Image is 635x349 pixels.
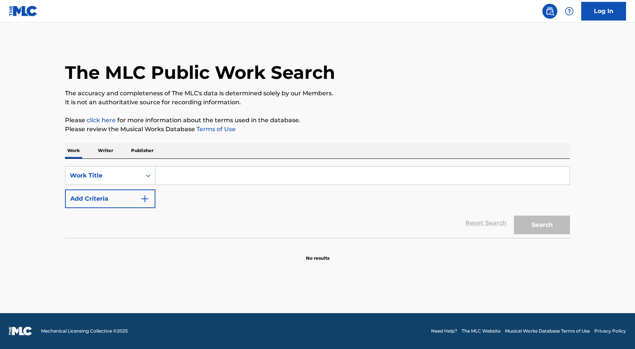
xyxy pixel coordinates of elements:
[65,143,82,158] p: Work
[306,246,329,262] p: No results
[129,143,156,158] p: Publisher
[65,98,570,107] p: It is not an authoritative source for recording information.
[96,143,115,158] p: Writer
[598,313,635,349] iframe: Chat Widget
[195,126,236,133] a: Terms of Use
[594,328,626,334] a: Privacy Policy
[140,194,149,203] img: 9d2ae6d4665cec9f34b9.svg
[70,171,137,180] div: Work Title
[505,328,590,334] a: Musical Works Database Terms of Use
[9,327,32,336] img: logo
[65,189,155,208] button: Add Criteria
[65,125,570,134] p: Please review the Musical Works Database
[542,4,557,19] a: Public Search
[462,328,501,334] a: The MLC Website
[545,7,554,16] img: search
[65,166,570,238] form: Search Form
[431,328,457,334] a: Need Help?
[65,116,570,125] p: Please for more information about the terms used in the database.
[87,117,116,124] a: click here
[9,6,38,16] img: MLC Logo
[65,89,570,98] p: The accuracy and completeness of The MLC's data is determined solely by our Members.
[65,61,335,84] h1: The MLC Public Work Search
[581,2,626,21] a: Log In
[562,4,577,19] div: Help
[565,7,574,16] img: help
[41,328,128,334] span: Mechanical Licensing Collective © 2025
